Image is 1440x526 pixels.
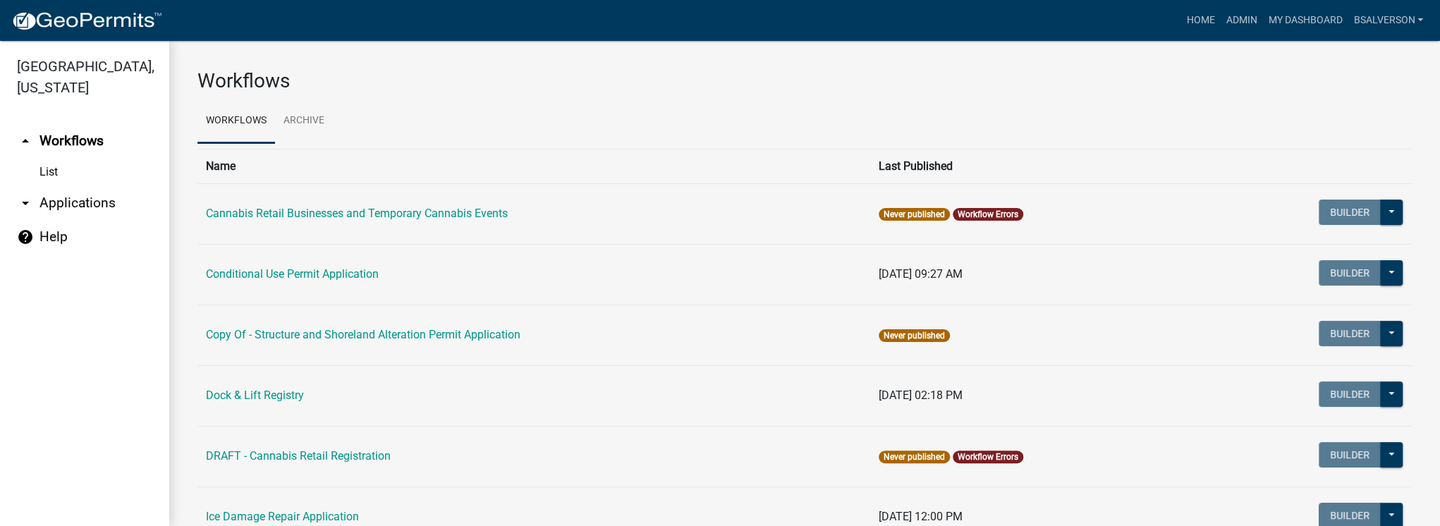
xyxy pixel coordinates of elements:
button: Builder [1319,442,1381,467]
i: help [17,228,34,245]
span: [DATE] 12:00 PM [879,510,963,523]
a: My Dashboard [1262,7,1348,34]
a: Admin [1220,7,1262,34]
i: arrow_drop_up [17,133,34,149]
a: Ice Damage Repair Application [206,510,359,523]
h3: Workflows [197,69,1412,93]
a: Cannabis Retail Businesses and Temporary Cannabis Events [206,207,508,220]
span: Never published [879,208,950,221]
a: Workflow Errors [958,452,1018,462]
span: Never published [879,329,950,342]
a: Workflow Errors [958,209,1018,219]
a: DRAFT - Cannabis Retail Registration [206,449,391,463]
button: Builder [1319,260,1381,286]
span: [DATE] 02:18 PM [879,389,963,402]
a: Archive [275,99,333,144]
span: Never published [879,451,950,463]
a: BSALVERSON [1348,7,1429,34]
a: Copy Of - Structure and Shoreland Alteration Permit Application [206,328,520,341]
i: arrow_drop_down [17,195,34,212]
th: Last Published [870,149,1212,183]
a: Workflows [197,99,275,144]
button: Builder [1319,321,1381,346]
a: Conditional Use Permit Application [206,267,379,281]
th: Name [197,149,870,183]
button: Builder [1319,200,1381,225]
a: Home [1180,7,1220,34]
button: Builder [1319,381,1381,407]
span: [DATE] 09:27 AM [879,267,963,281]
a: Dock & Lift Registry [206,389,304,402]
